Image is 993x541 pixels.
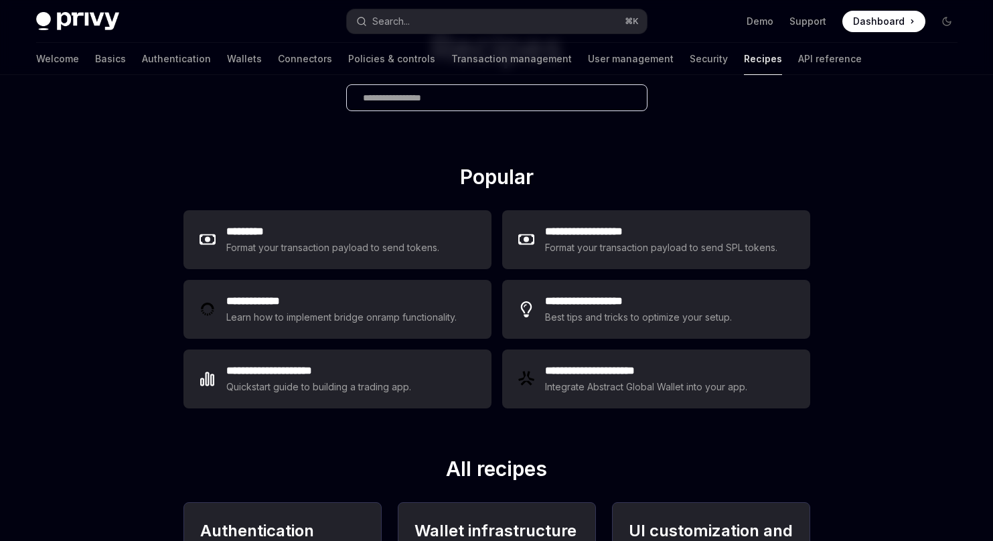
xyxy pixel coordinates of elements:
a: Authentication [142,43,211,75]
a: **** ****Format your transaction payload to send tokens. [183,210,491,269]
a: Wallets [227,43,262,75]
a: User management [588,43,674,75]
a: Demo [747,15,773,28]
a: Support [789,15,826,28]
div: Best tips and tricks to optimize your setup. [545,309,734,325]
div: Learn how to implement bridge onramp functionality. [226,309,461,325]
a: Dashboard [842,11,925,32]
span: ⌘ K [625,16,639,27]
img: dark logo [36,12,119,31]
a: Policies & controls [348,43,435,75]
a: Transaction management [451,43,572,75]
a: Basics [95,43,126,75]
a: **** **** ***Learn how to implement bridge onramp functionality. [183,280,491,339]
div: Format your transaction payload to send tokens. [226,240,440,256]
a: Connectors [278,43,332,75]
div: Integrate Abstract Global Wallet into your app. [545,379,749,395]
a: Security [690,43,728,75]
h2: All recipes [183,457,810,486]
a: Recipes [744,43,782,75]
button: Toggle dark mode [936,11,958,32]
span: Dashboard [853,15,905,28]
div: Quickstart guide to building a trading app. [226,379,412,395]
div: Search... [372,13,410,29]
h2: Popular [183,165,810,194]
a: Welcome [36,43,79,75]
button: Open search [347,9,647,33]
div: Format your transaction payload to send SPL tokens. [545,240,779,256]
a: API reference [798,43,862,75]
